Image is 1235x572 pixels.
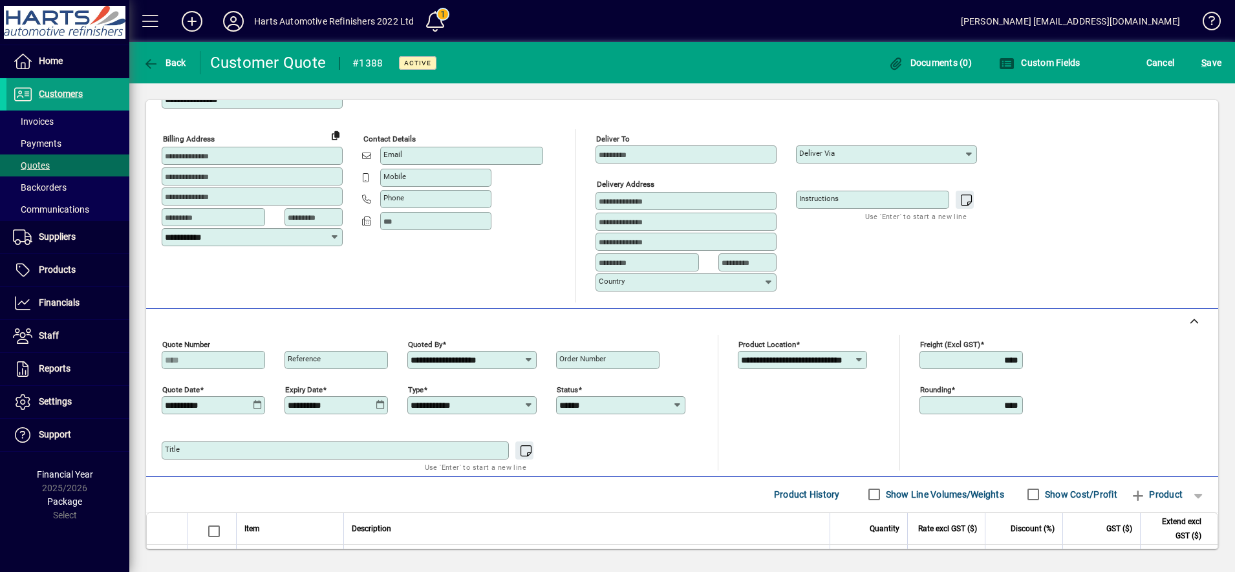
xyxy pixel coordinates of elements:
a: Support [6,419,129,451]
a: Home [6,45,129,78]
a: Communications [6,198,129,220]
label: Show Cost/Profit [1042,488,1117,501]
mat-label: Expiry date [285,385,323,394]
mat-label: Country [599,277,625,286]
mat-label: Quoted by [408,339,442,348]
mat-label: Reference [288,354,321,363]
button: Documents (0) [885,51,975,74]
span: Products [39,264,76,275]
mat-label: Product location [738,339,796,348]
button: Profile [213,10,254,33]
span: Rate excl GST ($) [918,522,977,536]
span: Product [1130,484,1183,505]
mat-label: Status [557,385,578,394]
a: Quotes [6,154,129,176]
span: Financial Year [37,469,93,480]
mat-label: Freight (excl GST) [920,339,980,348]
mat-label: Quote date [162,385,200,394]
mat-hint: Use 'Enter' to start a new line [865,209,967,224]
span: Discount (%) [1011,522,1055,536]
span: Documents (0) [888,58,972,68]
a: Knowledge Base [1193,3,1219,45]
mat-label: Email [383,150,402,159]
a: Settings [6,386,129,418]
div: Harts Automotive Refinishers 2022 Ltd [254,11,414,32]
span: Invoices [13,116,54,127]
mat-label: Deliver To [596,134,630,143]
span: Active [404,59,431,67]
mat-label: Order number [559,354,606,363]
a: Invoices [6,111,129,132]
button: Custom Fields [996,51,1084,74]
a: Payments [6,132,129,154]
td: 0.0000 [985,545,1062,571]
a: Staff [6,320,129,352]
span: Settings [39,396,72,407]
button: Cancel [1143,51,1178,74]
mat-label: Instructions [799,194,839,203]
span: Financials [39,297,80,308]
button: Add [171,10,213,33]
span: Package [47,496,82,507]
a: Financials [6,287,129,319]
mat-label: Quote number [162,339,210,348]
span: Extend excl GST ($) [1148,514,1201,543]
span: Item [244,522,260,536]
a: Suppliers [6,221,129,253]
span: Payments [13,138,61,149]
a: Reports [6,353,129,385]
span: Customers [39,89,83,99]
span: Suppliers [39,231,76,242]
mat-hint: Use 'Enter' to start a new line [425,460,526,474]
label: Show Line Volumes/Weights [883,488,1004,501]
span: Back [143,58,186,68]
span: Reports [39,363,70,374]
mat-label: Phone [383,193,404,202]
span: Backorders [13,182,67,193]
span: ave [1201,52,1221,73]
td: 250.00 [1140,545,1218,571]
mat-label: Title [165,445,180,454]
app-page-header-button: Back [129,51,200,74]
a: Backorders [6,176,129,198]
mat-label: Deliver via [799,149,835,158]
span: Home [39,56,63,66]
a: Products [6,254,129,286]
div: [PERSON_NAME] [EMAIL_ADDRESS][DOMAIN_NAME] [961,11,1180,32]
span: S [1201,58,1207,68]
span: GST ($) [1106,522,1132,536]
mat-label: Rounding [920,385,951,394]
span: Product History [774,484,840,505]
div: #1388 [352,53,383,74]
button: Save [1198,51,1225,74]
div: Customer Quote [210,52,327,73]
button: Product [1124,483,1189,506]
span: Quantity [870,522,899,536]
span: Custom Fields [999,58,1080,68]
span: Staff [39,330,59,341]
button: Back [140,51,189,74]
button: Product History [769,483,845,506]
span: Support [39,429,71,440]
mat-label: Mobile [383,172,406,181]
mat-label: Type [408,385,424,394]
button: Copy to Delivery address [325,125,346,145]
span: Quotes [13,160,50,171]
td: 37.50 [1062,545,1140,571]
span: Cancel [1146,52,1175,73]
span: Communications [13,204,89,215]
span: Description [352,522,391,536]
